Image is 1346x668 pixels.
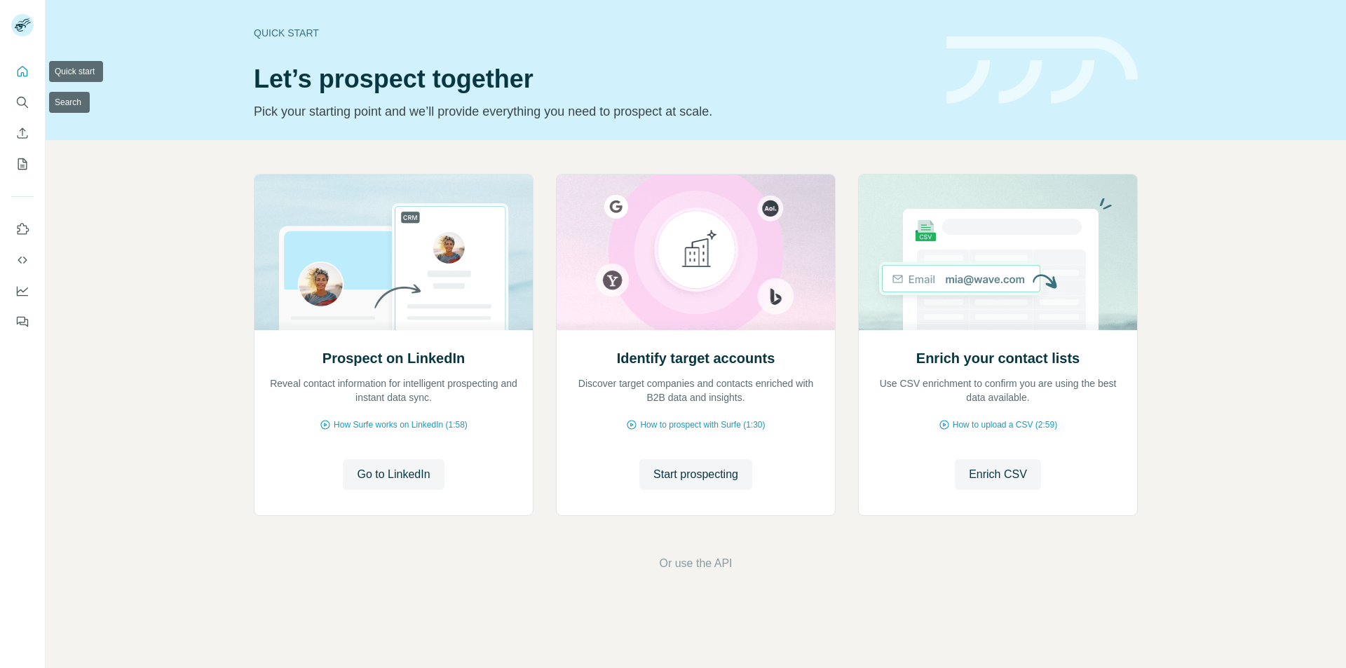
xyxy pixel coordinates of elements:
button: Or use the API [659,555,732,572]
button: Use Surfe on LinkedIn [11,217,34,242]
h2: Prospect on LinkedIn [322,348,465,368]
span: How to prospect with Surfe (1:30) [640,418,765,431]
button: Enrich CSV [955,459,1041,490]
img: banner [946,36,1138,104]
img: Identify target accounts [556,175,836,330]
div: Quick start [254,26,930,40]
span: Start prospecting [653,466,738,483]
span: Go to LinkedIn [357,466,430,483]
button: Dashboard [11,278,34,304]
button: My lists [11,151,34,177]
button: Use Surfe API [11,247,34,273]
p: Discover target companies and contacts enriched with B2B data and insights. [571,376,821,404]
span: How Surfe works on LinkedIn (1:58) [334,418,468,431]
p: Use CSV enrichment to confirm you are using the best data available. [873,376,1123,404]
img: Enrich your contact lists [858,175,1138,330]
p: Pick your starting point and we’ll provide everything you need to prospect at scale. [254,102,930,121]
h2: Identify target accounts [617,348,775,368]
button: Quick start [11,59,34,84]
button: Search [11,90,34,115]
p: Reveal contact information for intelligent prospecting and instant data sync. [268,376,519,404]
button: Enrich CSV [11,121,34,146]
h2: Enrich your contact lists [916,348,1080,368]
h1: Let’s prospect together [254,65,930,93]
button: Go to LinkedIn [343,459,444,490]
button: Start prospecting [639,459,752,490]
button: Feedback [11,309,34,334]
img: Prospect on LinkedIn [254,175,533,330]
span: Enrich CSV [969,466,1027,483]
span: How to upload a CSV (2:59) [953,418,1057,431]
